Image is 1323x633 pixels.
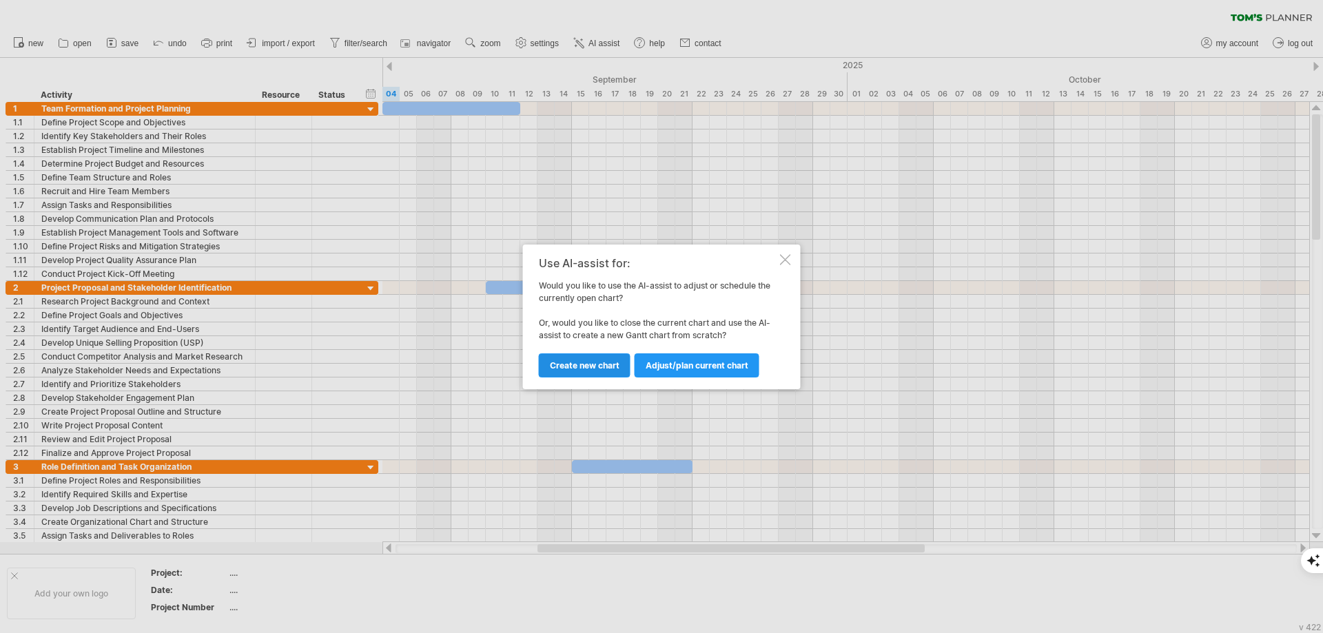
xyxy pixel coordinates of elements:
span: Adjust/plan current chart [646,360,748,371]
span: Create new chart [550,360,619,371]
a: Adjust/plan current chart [635,353,759,377]
a: Create new chart [539,353,630,377]
div: Use AI-assist for: [539,257,777,269]
div: Would you like to use the AI-assist to adjust or schedule the currently open chart? Or, would you... [539,257,777,377]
